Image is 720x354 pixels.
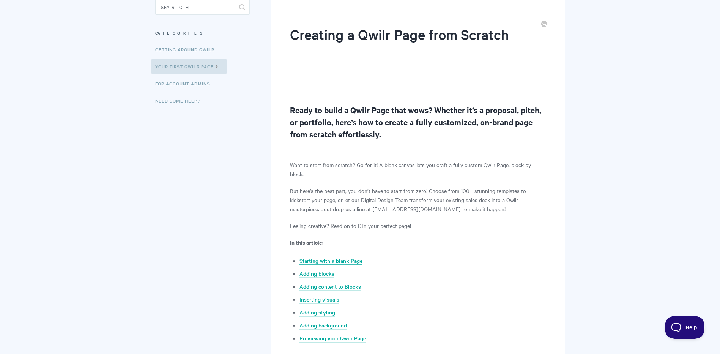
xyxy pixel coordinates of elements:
[665,316,705,339] iframe: Toggle Customer Support
[290,238,323,246] strong: In this article:
[290,104,545,140] h2: Ready to build a Qwilr Page that wows? Whether it’s a proposal, pitch, or portfolio, here’s how t...
[151,59,227,74] a: Your First Qwilr Page
[299,334,366,343] a: Previewing your Qwilr Page
[290,160,545,179] p: Want to start from scratch? Go for it! A blank canvas lets you craft a fully custom Qwilr Page, b...
[299,257,362,265] a: Starting with a blank Page
[155,76,216,91] a: For Account Admins
[290,25,534,57] h1: Creating a Qwilr Page from Scratch
[541,20,547,28] a: Print this Article
[299,296,339,304] a: Inserting visuals
[299,308,335,317] a: Adding styling
[290,186,545,213] p: But here’s the best part, you don’t have to start from zero! Choose from 100+ stunning templates ...
[299,283,361,291] a: Adding content to Blocks
[299,270,334,278] a: Adding blocks
[290,221,545,230] p: Feeling creative? Read on to DIY your perfect page!
[299,321,347,330] a: Adding background
[155,42,220,57] a: Getting Around Qwilr
[155,26,250,40] h3: Categories
[155,93,206,108] a: Need Some Help?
